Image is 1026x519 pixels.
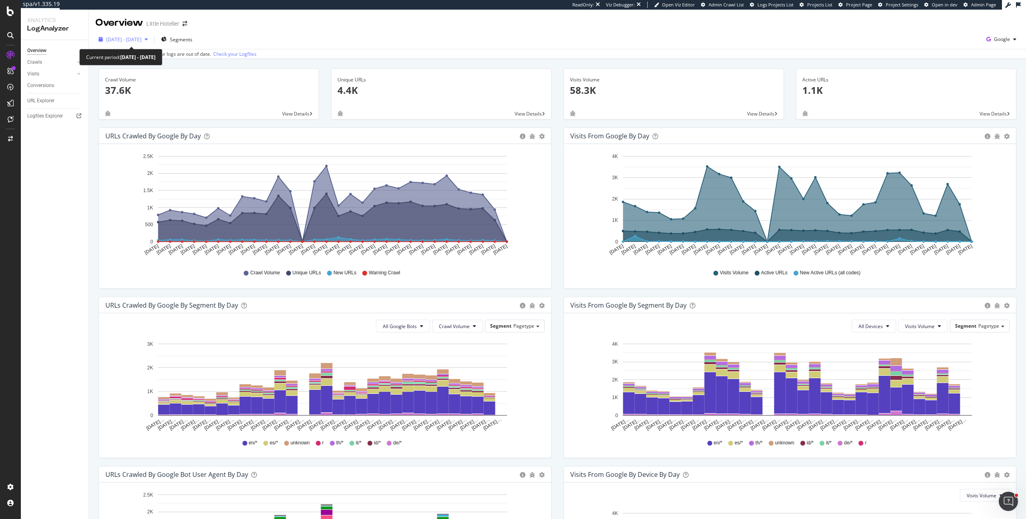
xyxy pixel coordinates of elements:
span: Google [994,36,1010,43]
span: View Details [515,110,542,117]
text: 3K [612,175,618,180]
text: [DATE] [300,243,316,255]
text: 3K [612,359,618,365]
span: Open in dev [932,2,957,8]
div: URLs Crawled by Google by day [105,132,201,140]
text: 4K [612,154,618,159]
span: All Devices [858,323,883,330]
text: [DATE] [837,243,853,255]
span: View Details [282,110,309,117]
text: [DATE] [468,243,484,255]
div: arrow-right-arrow-left [182,21,187,26]
div: gear [539,472,545,478]
text: [DATE] [620,243,636,255]
text: [DATE] [861,243,877,255]
text: 1K [147,205,153,211]
svg: A chart. [105,339,542,432]
p: 58.3K [570,83,778,97]
button: Crawl Volume [432,320,483,332]
text: 4K [612,511,618,516]
div: bug [994,472,1000,478]
span: unknown [775,440,794,446]
span: Segments [170,36,192,43]
div: circle-info [985,134,990,139]
text: [DATE] [216,243,232,255]
text: [DATE] [693,243,709,255]
text: [DATE] [432,243,448,255]
div: bug [529,472,535,478]
text: 2K [612,377,618,383]
text: [DATE] [336,243,352,255]
a: Logs Projects List [750,2,794,8]
a: Visits [27,70,75,78]
div: gear [1004,472,1010,478]
div: circle-info [985,303,990,308]
a: Open Viz Editor [654,2,695,8]
div: bug [529,303,535,308]
div: bug [337,111,343,116]
span: New URLs [333,270,356,276]
a: Project Settings [878,2,918,8]
span: Warning Crawl [369,270,400,276]
span: [DATE] - [DATE] [106,36,141,43]
button: Visits Volume [898,320,948,332]
text: [DATE] [933,243,949,255]
text: 0 [150,413,153,418]
a: Conversions [27,81,83,90]
div: Active URLs [802,76,1010,83]
span: Admin Crawl List [709,2,744,8]
text: [DATE] [264,243,280,255]
text: [DATE] [608,243,624,255]
text: [DATE] [384,243,400,255]
div: URLs Crawled by Google bot User Agent By Day [105,470,248,478]
text: [DATE] [348,243,364,255]
text: [DATE] [372,243,388,255]
p: 37.6K [105,83,313,97]
text: [DATE] [909,243,925,255]
div: gear [1004,303,1010,308]
text: 2K [147,365,153,371]
span: Crawl Volume [439,323,470,330]
text: [DATE] [632,243,648,255]
text: 2.5K [143,492,153,498]
div: Logfiles Explorer [27,112,63,120]
text: [DATE] [420,243,436,255]
div: bug [529,134,535,139]
div: ReadOnly: [572,2,594,8]
text: [DATE] [717,243,733,255]
text: [DATE] [228,243,244,255]
span: View Details [747,110,774,117]
text: 0 [615,239,618,245]
div: gear [539,134,545,139]
span: unknown [291,440,310,446]
text: [DATE] [681,243,697,255]
div: A chart. [105,150,542,262]
svg: A chart. [570,339,1007,432]
span: Project Page [846,2,872,8]
text: 4K [612,341,618,347]
div: Your logs are out of date. [155,51,211,58]
div: Unique URLs [337,76,545,83]
button: Segments [158,33,196,46]
a: Admin Crawl List [701,2,744,8]
text: [DATE] [444,243,460,255]
span: All Google Bots [383,323,417,330]
text: [DATE] [885,243,901,255]
button: All Google Bots [376,320,430,332]
p: 4.4K [337,83,545,97]
a: URL Explorer [27,97,83,105]
svg: A chart. [570,150,1007,262]
div: Visits from Google by day [570,132,649,140]
text: [DATE] [180,243,196,255]
text: 1K [612,218,618,223]
text: 1K [612,395,618,400]
text: 1K [147,389,153,395]
text: 2.5K [143,154,153,159]
text: [DATE] [705,243,721,255]
span: New Active URLs (all codes) [800,270,860,276]
a: Admin Page [963,2,996,8]
text: 0 [615,413,618,418]
text: [DATE] [276,243,292,255]
text: [DATE] [204,243,220,255]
